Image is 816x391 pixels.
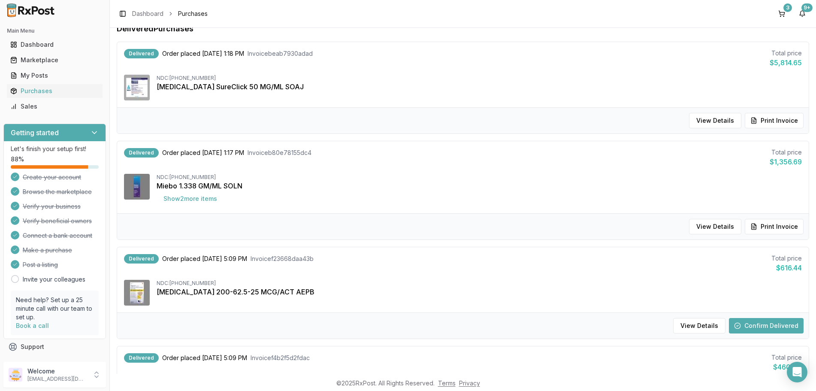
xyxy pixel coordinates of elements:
button: Marketplace [3,53,106,67]
div: Purchases [10,87,99,95]
img: Trelegy Ellipta 200-62.5-25 MCG/ACT AEPB [124,280,150,306]
div: Marketplace [10,56,99,64]
div: Total price [770,148,802,157]
span: 88 % [11,155,24,164]
div: NDC: [PHONE_NUMBER] [157,280,802,287]
a: Marketplace [7,52,103,68]
span: Order placed [DATE] 1:17 PM [162,149,244,157]
div: Delivered [124,49,159,58]
div: Total price [771,353,802,362]
div: Delivered [124,353,159,363]
div: NDC: [PHONE_NUMBER] [157,75,802,82]
div: NDC: [PHONE_NUMBER] [157,174,802,181]
a: Privacy [459,379,480,387]
a: Sales [7,99,103,114]
div: Miebo 1.338 GM/ML SOLN [157,181,802,191]
p: Welcome [27,367,87,376]
span: Verify beneficial owners [23,217,92,225]
div: Total price [770,49,802,58]
button: View Details [673,318,725,333]
p: Need help? Set up a 25 minute call with our team to set up. [16,296,94,321]
span: Order placed [DATE] 5:09 PM [162,255,247,263]
div: Sales [10,102,99,111]
span: Make a purchase [23,246,72,255]
img: RxPost Logo [3,3,58,17]
p: Let's finish your setup first! [11,145,99,153]
span: Verify your business [23,202,81,211]
button: 9+ [795,7,809,21]
div: [MEDICAL_DATA] 200-62.5-25 MCG/ACT AEPB [157,287,802,297]
div: $460.00 [771,362,802,372]
button: View Details [689,113,741,128]
a: Dashboard [7,37,103,52]
button: View Details [689,219,741,234]
a: Dashboard [132,9,163,18]
button: Dashboard [3,38,106,52]
img: Enbrel SureClick 50 MG/ML SOAJ [124,75,150,100]
nav: breadcrumb [132,9,208,18]
a: Purchases [7,83,103,99]
button: 3 [775,7,789,21]
a: My Posts [7,68,103,83]
p: [EMAIL_ADDRESS][DOMAIN_NAME] [27,376,87,382]
div: 3 [783,3,792,12]
span: Order placed [DATE] 5:09 PM [162,354,247,362]
div: Delivered [124,254,159,264]
a: Book a call [16,322,49,329]
button: Print Invoice [745,219,804,234]
button: Sales [3,100,106,113]
button: Purchases [3,84,106,98]
h3: Getting started [11,127,59,138]
span: Browse the marketplace [23,188,92,196]
button: Print Invoice [745,113,804,128]
button: Support [3,339,106,355]
div: Dashboard [10,40,99,49]
img: Miebo 1.338 GM/ML SOLN [124,174,150,200]
div: Total price [771,254,802,263]
div: Open Intercom Messenger [787,362,807,382]
span: Post a listing [23,261,58,269]
button: My Posts [3,69,106,82]
span: Invoice f23668daa43b [251,255,314,263]
h2: Main Menu [7,27,103,34]
span: Invoice beab7930adad [248,49,313,58]
button: Show2more items [157,191,224,206]
div: $5,814.65 [770,58,802,68]
a: Terms [438,379,456,387]
a: Invite your colleagues [23,275,85,284]
div: Delivered [124,148,159,158]
div: $616.44 [771,263,802,273]
div: [MEDICAL_DATA] SureClick 50 MG/ML SOAJ [157,82,802,92]
div: 9+ [801,3,813,12]
img: User avatar [9,368,22,382]
span: Purchases [178,9,208,18]
div: My Posts [10,71,99,80]
span: Connect a bank account [23,231,92,240]
button: Confirm Delivered [729,318,804,333]
span: Create your account [23,173,81,182]
span: Feedback [21,358,50,367]
span: Invoice b80e78155dc4 [248,149,311,157]
div: $1,356.69 [770,157,802,167]
button: Feedback [3,355,106,370]
span: Order placed [DATE] 1:18 PM [162,49,244,58]
h1: Delivered Purchases [117,23,193,35]
span: Invoice f4b2f5d2fdac [251,354,310,362]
